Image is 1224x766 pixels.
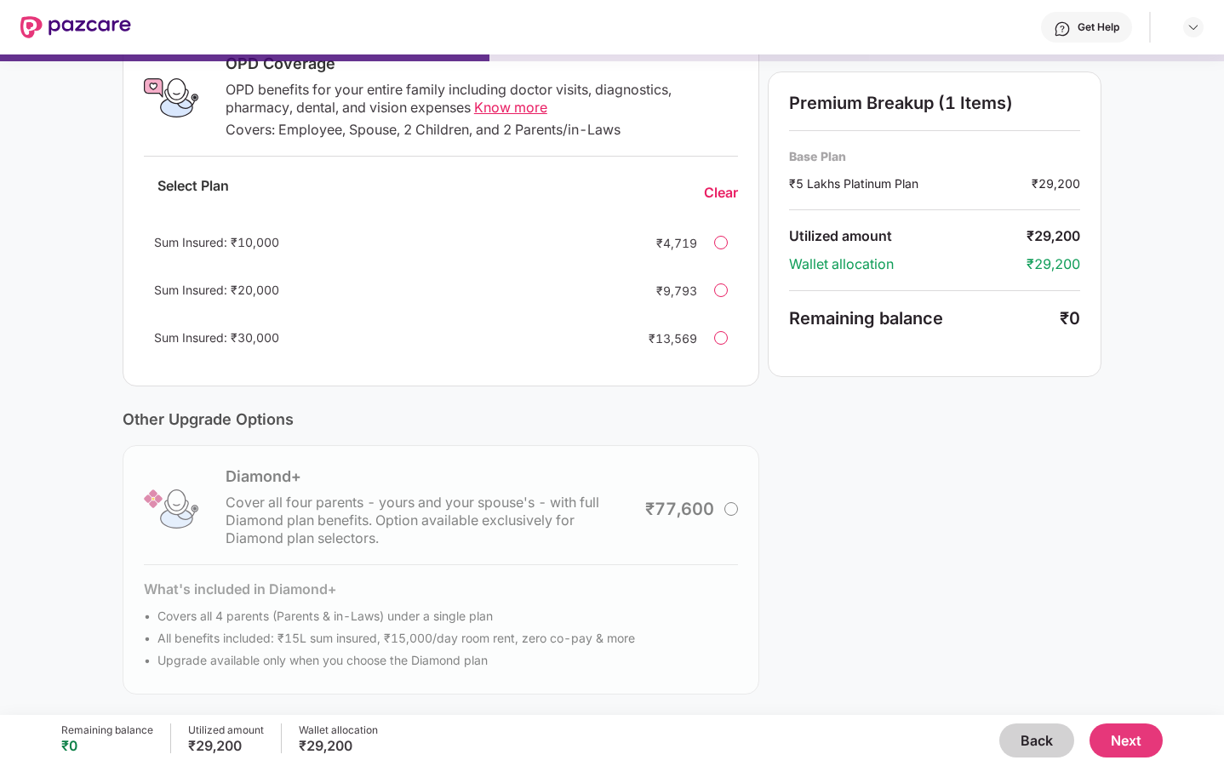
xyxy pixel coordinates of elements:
button: Next [1090,723,1163,757]
div: ₹13,569 [629,329,697,347]
div: Wallet allocation [789,255,1027,273]
div: Select Plan [144,177,243,209]
div: ₹0 [61,737,153,754]
div: Get Help [1078,20,1119,34]
div: OPD benefits for your entire family including doctor visits, diagnostics, pharmacy, dental, and v... [226,81,738,117]
img: OPD Coverage [144,71,198,125]
div: ₹29,200 [1027,227,1080,245]
span: Sum Insured: ₹30,000 [154,330,279,345]
div: Premium Breakup (1 Items) [789,93,1080,113]
span: Sum Insured: ₹10,000 [154,235,279,249]
span: Know more [474,99,547,116]
div: ₹4,719 [629,234,697,252]
div: ₹0 [1060,308,1080,329]
div: ₹29,200 [1027,255,1080,273]
div: OPD Coverage [226,54,738,74]
div: ₹29,200 [299,737,378,754]
button: Back [999,723,1074,757]
img: svg+xml;base64,PHN2ZyBpZD0iSGVscC0zMngzMiIgeG1sbnM9Imh0dHA6Ly93d3cudzMub3JnLzIwMDAvc3ZnIiB3aWR0aD... [1054,20,1071,37]
div: ₹29,200 [188,737,264,754]
div: ₹9,793 [629,282,697,300]
div: Utilized amount [789,227,1027,245]
div: Utilized amount [188,723,264,737]
img: svg+xml;base64,PHN2ZyBpZD0iRHJvcGRvd24tMzJ4MzIiIHhtbG5zPSJodHRwOi8vd3d3LnczLm9yZy8yMDAwL3N2ZyIgd2... [1187,20,1200,34]
div: Remaining balance [61,723,153,737]
div: Remaining balance [789,308,1060,329]
div: ₹29,200 [1032,174,1080,192]
img: New Pazcare Logo [20,16,131,38]
div: Base Plan [789,148,1080,164]
div: Covers: Employee, Spouse, 2 Children, and 2 Parents/in-Laws [226,121,738,139]
div: Clear [704,184,738,202]
div: Wallet allocation [299,723,378,737]
div: Other Upgrade Options [123,410,759,428]
span: Sum Insured: ₹20,000 [154,283,279,297]
div: ₹5 Lakhs Platinum Plan [789,174,1032,192]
